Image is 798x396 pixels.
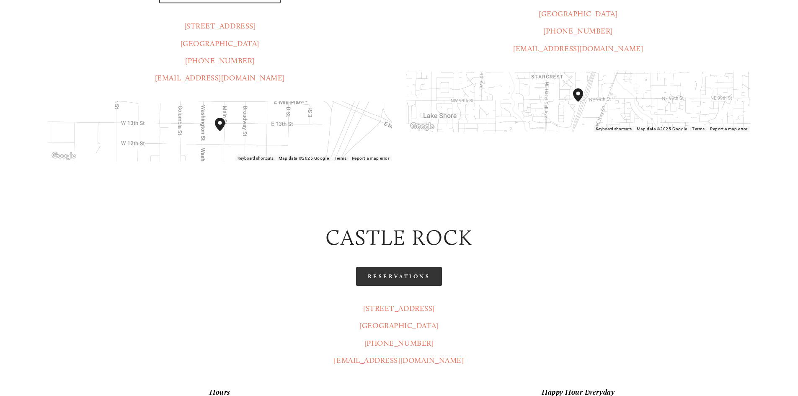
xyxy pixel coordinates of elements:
[356,267,442,286] a: Reservations
[334,356,464,365] a: [EMAIL_ADDRESS][DOMAIN_NAME]
[50,150,77,161] a: Open this area in Google Maps (opens a new window)
[279,156,329,160] span: Map data ©2025 Google
[364,339,434,348] a: [PHONE_NUMBER]
[637,127,687,131] span: Map data ©2025 Google
[408,121,436,132] img: Google
[352,156,390,160] a: Report a map error
[573,88,593,115] div: Amaro's Table 816 Northeast 98th Circle Vancouver, WA, 98665, United States
[50,150,77,161] img: Google
[48,223,750,253] h2: castle rock
[408,121,436,132] a: Open this area in Google Maps (opens a new window)
[334,156,347,160] a: Terms
[215,118,235,145] div: Amaro's Table 1220 Main Street vancouver, United States
[238,155,274,161] button: Keyboard shortcuts
[692,127,705,131] a: Terms
[359,304,438,330] a: [STREET_ADDRESS][GEOGRAPHIC_DATA]
[596,126,632,132] button: Keyboard shortcuts
[710,127,748,131] a: Report a map error
[155,73,285,83] a: [EMAIL_ADDRESS][DOMAIN_NAME]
